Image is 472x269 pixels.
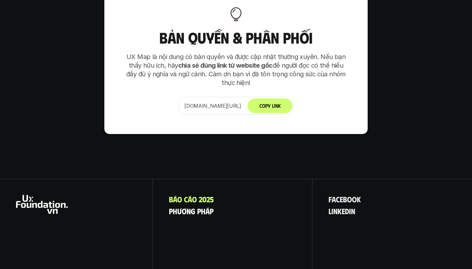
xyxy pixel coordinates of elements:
span: p [197,198,201,206]
span: c [336,195,340,203]
strong: chia sẻ đúng link từ website gốc [178,62,273,69]
a: Báocáo2025 [169,195,214,203]
h3: Bản quyền & Phân phối [124,29,348,46]
span: n [333,207,337,215]
span: p [169,198,173,206]
button: Copy Link [248,98,293,113]
span: á [173,195,177,203]
span: k [357,195,361,203]
a: linkedin [328,207,355,215]
span: ơ [182,198,187,206]
span: f [328,195,332,203]
span: g [191,198,195,206]
p: UX Map là nội dung có bản quyền và được cập nhật thường xuyên. Nếu bạn thấy hữu ích, hãy để người... [124,53,348,87]
span: e [340,195,343,203]
span: á [205,198,210,206]
span: h [201,198,205,206]
span: 0 [202,195,206,203]
span: i [349,207,351,215]
span: 2 [206,195,210,203]
a: phươngpháp [169,207,214,215]
span: 2 [199,195,202,203]
span: á [188,195,192,203]
span: l [328,207,331,215]
span: k [337,207,342,215]
span: a [332,195,336,203]
span: o [192,195,197,203]
span: 5 [210,195,214,203]
span: i [331,207,333,215]
span: o [177,195,182,203]
p: [DOMAIN_NAME][URL] [184,102,241,110]
span: e [342,207,345,215]
span: o [352,195,357,203]
span: h [173,198,177,206]
span: ư [177,198,182,206]
span: n [351,207,355,215]
a: facebook [328,195,361,203]
span: o [347,195,352,203]
span: n [187,198,191,206]
span: c [184,195,188,203]
span: b [343,195,347,203]
span: d [345,207,349,215]
span: p [210,198,214,206]
span: B [169,195,173,203]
